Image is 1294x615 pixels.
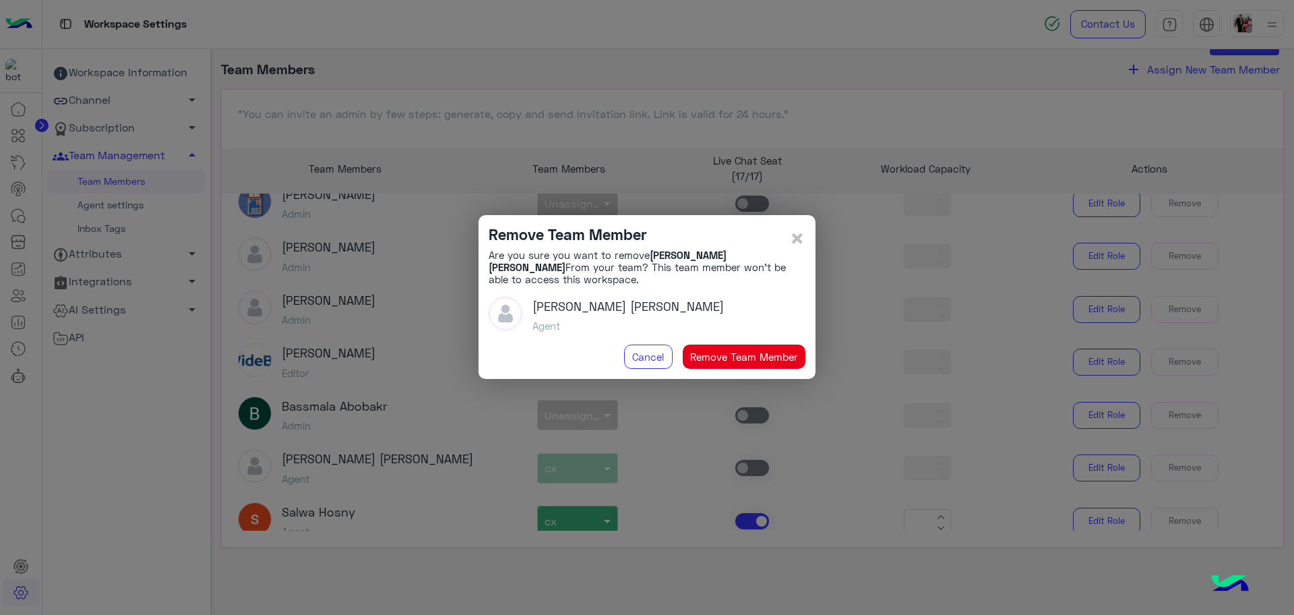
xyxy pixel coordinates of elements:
[1206,561,1254,608] img: hulul-logo.png
[532,299,724,314] h3: [PERSON_NAME] [PERSON_NAME]
[489,297,522,330] img: defaultAdmin.png
[789,223,805,253] span: ×
[683,345,806,369] button: Remove Team Member
[532,320,724,332] h5: Agent
[489,249,727,273] b: [PERSON_NAME] [PERSON_NAME]
[489,249,789,285] h6: Are you sure you want to remove From your team? This team member won’t be able to access this wor...
[624,345,673,369] button: Cancel
[489,225,789,243] h4: Remove Team Member
[789,225,805,251] button: Close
